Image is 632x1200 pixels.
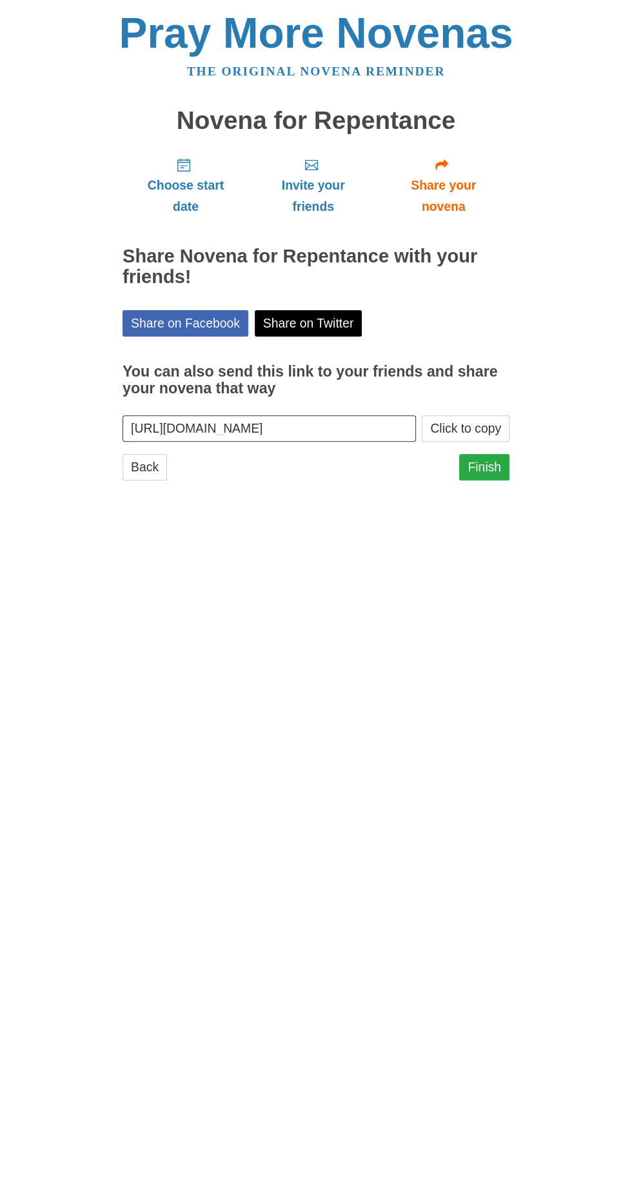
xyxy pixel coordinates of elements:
h2: Share Novena for Repentance with your friends! [123,246,509,288]
a: Share on Twitter [255,310,362,337]
a: Pray More Novenas [119,9,513,57]
button: Click to copy [422,415,509,442]
a: Share on Facebook [123,310,248,337]
span: Share your novena [390,175,497,217]
span: Choose start date [135,175,236,217]
span: Invite your friends [262,175,364,217]
a: The original novena reminder [187,64,446,78]
a: Choose start date [123,147,249,224]
a: Share your novena [377,147,509,224]
h3: You can also send this link to your friends and share your novena that way [123,364,509,397]
a: Invite your friends [249,147,377,224]
h1: Novena for Repentance [123,107,509,135]
a: Back [123,454,167,480]
a: Finish [459,454,509,480]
